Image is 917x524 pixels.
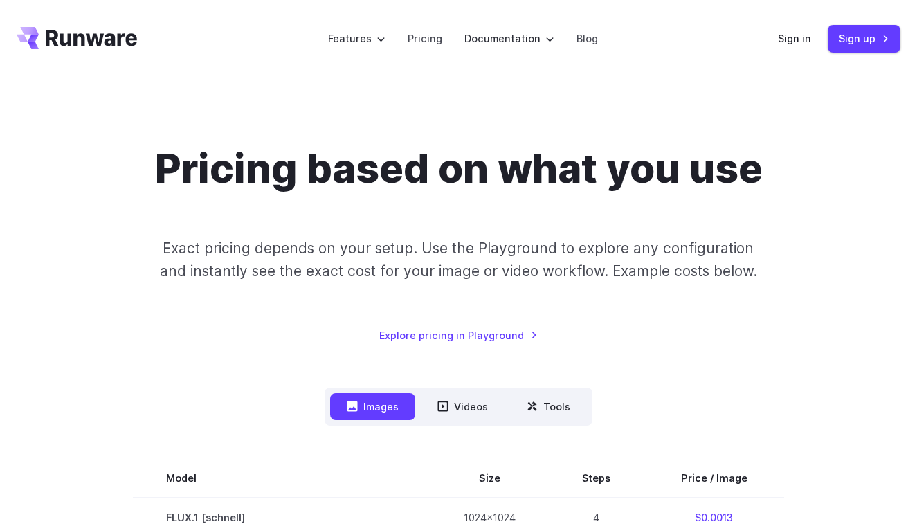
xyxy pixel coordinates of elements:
[149,237,768,283] p: Exact pricing depends on your setup. Use the Playground to explore any configuration and instantl...
[828,25,900,52] a: Sign up
[133,459,430,498] th: Model
[328,30,385,46] label: Features
[464,30,554,46] label: Documentation
[510,393,587,420] button: Tools
[17,27,137,49] a: Go to /
[430,459,549,498] th: Size
[778,30,811,46] a: Sign in
[379,327,538,343] a: Explore pricing in Playground
[330,393,415,420] button: Images
[549,459,644,498] th: Steps
[644,459,784,498] th: Price / Image
[408,30,442,46] a: Pricing
[155,144,763,192] h1: Pricing based on what you use
[421,393,505,420] button: Videos
[576,30,598,46] a: Blog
